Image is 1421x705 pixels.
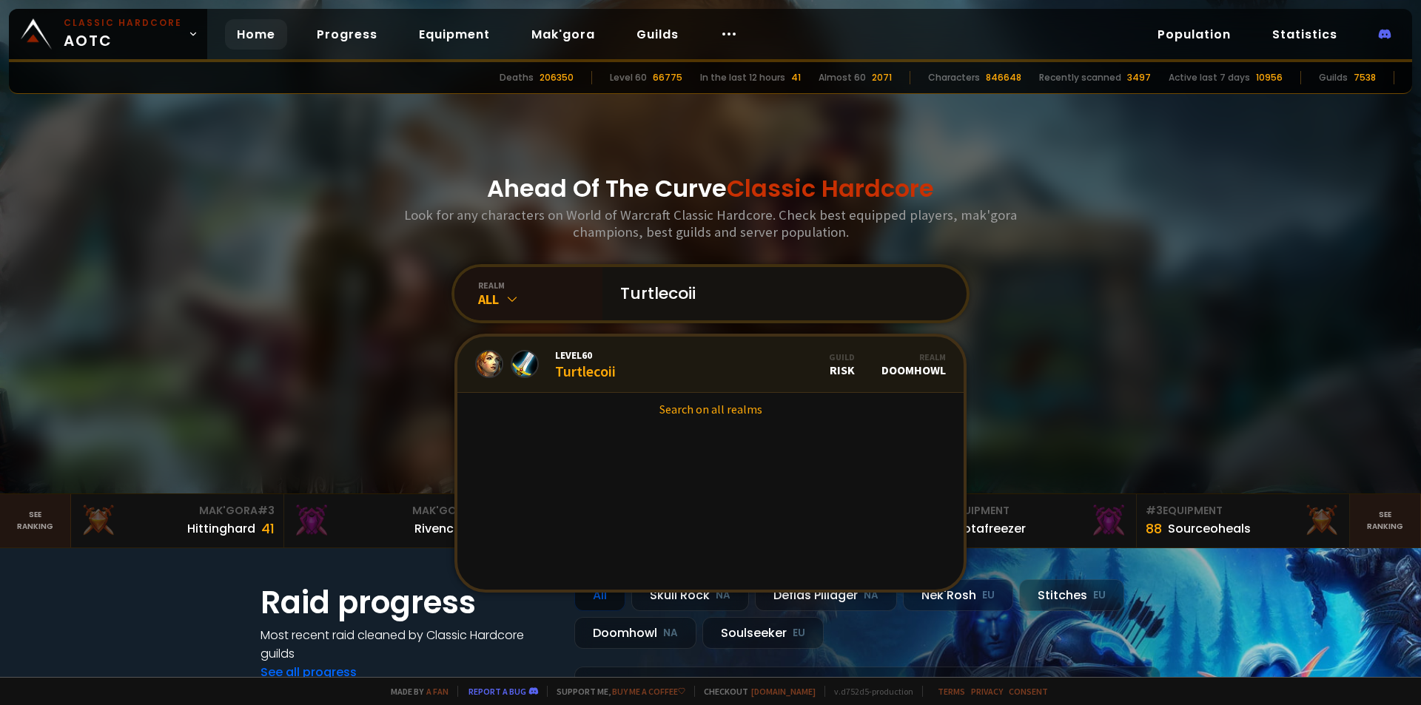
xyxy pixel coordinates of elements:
a: Mak'Gora#3Hittinghard41 [71,494,284,547]
a: Population [1146,19,1243,50]
small: EU [793,626,805,641]
div: Notafreezer [955,519,1026,538]
a: Privacy [971,686,1003,697]
a: Guilds [625,19,691,50]
div: Recently scanned [1039,71,1121,84]
div: Mak'Gora [293,503,488,519]
div: Soulseeker [702,617,824,649]
div: Defias Pillager [755,579,897,611]
div: Stitches [1019,579,1124,611]
a: Report a bug [468,686,526,697]
div: Guilds [1319,71,1348,84]
div: Doomhowl [881,351,946,377]
div: 41 [791,71,801,84]
a: Classic HardcoreAOTC [9,9,207,59]
div: In the last 12 hours [700,71,785,84]
div: Nek'Rosh [903,579,1013,611]
div: Almost 60 [819,71,866,84]
div: 41 [261,519,275,539]
div: 206350 [540,71,574,84]
div: 2071 [872,71,892,84]
small: EU [982,588,995,603]
div: Characters [928,71,980,84]
div: Risk [829,351,855,377]
small: NA [716,588,730,603]
small: Classic Hardcore [64,16,182,30]
a: Mak'Gora#2Rivench100 [284,494,497,547]
a: Level60TurtlecoiiGuildRiskRealmDoomhowl [457,337,964,393]
small: NA [663,626,678,641]
small: EU [1093,588,1106,603]
span: Made by [382,686,449,697]
a: Equipment [407,19,502,50]
input: Search a character... [611,267,949,320]
div: Equipment [933,503,1127,519]
div: Active last 7 days [1169,71,1250,84]
h1: Ahead Of The Curve [487,171,934,206]
a: Search on all realms [457,393,964,425]
a: a fan [426,686,449,697]
div: Equipment [1146,503,1340,519]
span: AOTC [64,16,182,52]
a: Home [225,19,287,50]
span: # 3 [1146,503,1163,518]
div: Hittinghard [187,519,255,538]
div: Level 60 [610,71,647,84]
div: Skull Rock [631,579,749,611]
a: [DOMAIN_NAME] [751,686,816,697]
span: Support me, [547,686,685,697]
div: Mak'Gora [80,503,275,519]
a: Progress [305,19,389,50]
div: 3497 [1127,71,1151,84]
span: # 3 [258,503,275,518]
div: Turtlecoii [555,348,616,380]
div: 7538 [1354,71,1376,84]
div: 88 [1146,519,1162,539]
div: Rivench [414,519,461,538]
span: Checkout [694,686,816,697]
a: Terms [938,686,965,697]
a: See all progress [261,664,357,681]
a: Seeranking [1350,494,1421,547]
small: NA [864,588,879,603]
span: Level 60 [555,348,616,362]
div: 66775 [653,71,682,84]
span: v. d752d5 - production [824,686,913,697]
div: Sourceoheals [1168,519,1251,538]
span: Classic Hardcore [727,172,934,205]
a: #3Equipment88Sourceoheals [1137,494,1350,547]
div: All [478,291,602,308]
div: Realm [881,351,946,362]
div: Doomhowl [574,617,696,649]
h1: Raid progress [261,579,557,626]
a: Statistics [1260,19,1349,50]
a: Buy me a coffee [612,686,685,697]
h3: Look for any characters on World of Warcraft Classic Hardcore. Check best equipped players, mak'g... [398,206,1023,240]
div: Guild [829,351,855,362]
div: All [574,579,625,611]
a: Mak'gora [520,19,607,50]
div: Deaths [500,71,534,84]
div: 10956 [1256,71,1283,84]
div: realm [478,280,602,291]
h4: Most recent raid cleaned by Classic Hardcore guilds [261,626,557,663]
div: 846648 [986,71,1021,84]
a: Consent [1009,686,1048,697]
a: #2Equipment88Notafreezer [924,494,1137,547]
